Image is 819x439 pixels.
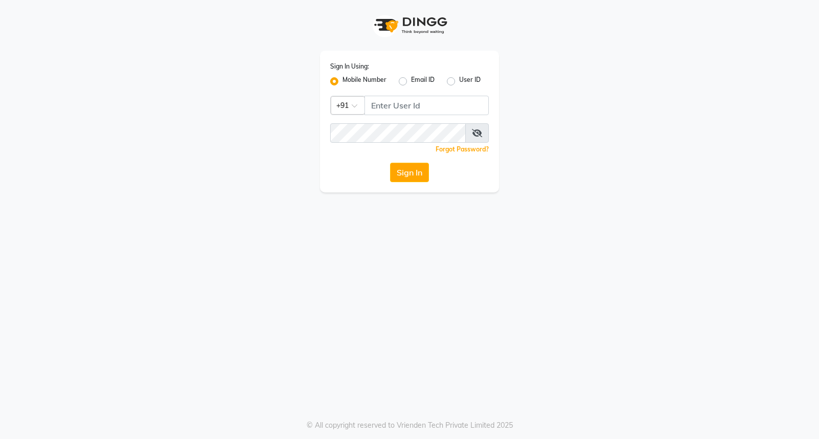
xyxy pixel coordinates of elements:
[436,145,489,153] a: Forgot Password?
[411,75,435,87] label: Email ID
[342,75,386,87] label: Mobile Number
[330,62,369,71] label: Sign In Using:
[390,163,429,182] button: Sign In
[364,96,489,115] input: Username
[369,10,450,40] img: logo1.svg
[330,123,466,143] input: Username
[459,75,481,87] label: User ID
